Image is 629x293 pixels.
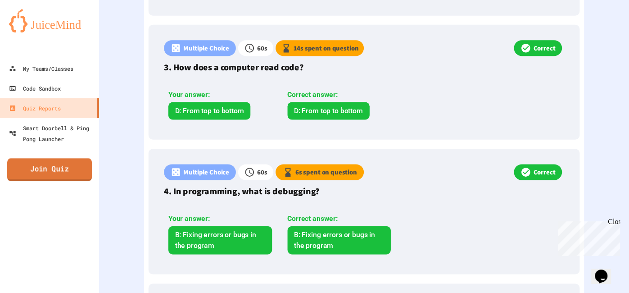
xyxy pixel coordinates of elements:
[287,213,391,224] div: Correct answer:
[4,4,62,57] div: Chat with us now!Close
[9,103,61,114] div: Quiz Reports
[287,226,391,254] div: B: Fixing errors or bugs in the program
[183,43,229,53] p: Multiple Choice
[533,43,555,53] p: Correct
[9,63,73,74] div: My Teams/Classes
[295,167,357,177] p: 6 s spent on question
[164,60,564,73] p: 3. How does a computer read code?
[168,102,250,119] div: D: From top to bottom
[287,89,391,100] div: Correct answer:
[9,123,95,144] div: Smart Doorbell & Ping Pong Launcher
[257,43,267,53] p: 60 s
[168,213,272,224] div: Your answer:
[9,83,61,94] div: Code Sandbox
[183,167,229,177] p: Multiple Choice
[9,9,90,32] img: logo-orange.svg
[554,218,620,256] iframe: chat widget
[294,43,358,53] p: 14 s spent on question
[591,257,620,284] iframe: chat widget
[168,226,272,254] div: B: Fixing errors or bugs in the program
[168,89,272,100] div: Your answer:
[7,158,92,181] a: Join Quiz
[257,167,267,177] p: 60 s
[287,102,369,119] div: D: From top to bottom
[533,167,555,177] p: Correct
[164,184,564,197] p: 4. In programming, what is debugging?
